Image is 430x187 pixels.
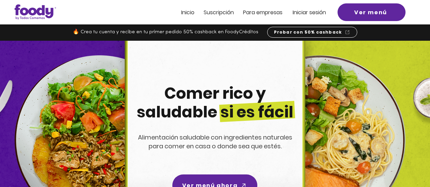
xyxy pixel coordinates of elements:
[243,8,250,16] span: Pa
[73,30,258,35] span: 🔥 Crea tu cuenta y recibe en tu primer pedido 50% cashback en FoodyCréditos
[204,10,234,15] a: Suscripción
[138,133,292,150] span: Alimentación saludable con ingredientes naturales para comer en casa o donde sea que estés.
[354,8,387,17] span: Ver menú
[267,27,357,38] a: Probar con 50% cashback
[181,10,194,15] a: Inicio
[181,8,194,16] span: Inicio
[204,8,234,16] span: Suscripción
[250,8,282,16] span: ra empresas
[293,8,326,16] span: Iniciar sesión
[15,4,56,20] img: Logo_Foody V2.0.0 (3).png
[243,10,282,15] a: Para empresas
[274,29,342,35] span: Probar con 50% cashback
[137,82,293,123] span: Comer rico y saludable si es fácil
[338,3,406,21] a: Ver menú
[293,10,326,15] a: Iniciar sesión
